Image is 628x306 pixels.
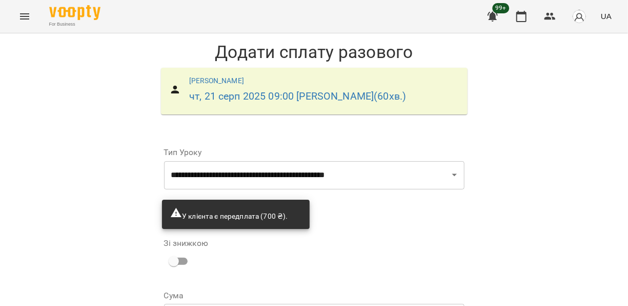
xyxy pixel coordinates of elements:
span: UA [601,11,612,22]
img: Voopty Logo [49,5,100,20]
span: For Business [49,21,100,28]
a: [PERSON_NAME] [189,76,244,85]
span: У клієнта є передплата (700 ₴). [170,212,288,220]
button: UA [597,7,616,26]
span: 99+ [493,3,510,13]
label: Зі знижкою [164,239,208,247]
label: Тип Уроку [164,148,464,157]
img: avatar_s.png [572,9,586,24]
label: Сума [164,292,464,300]
a: чт, 21 серп 2025 09:00 [PERSON_NAME](60хв.) [189,90,406,102]
button: Menu [12,4,37,29]
h1: Додати сплату разового [156,42,473,63]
